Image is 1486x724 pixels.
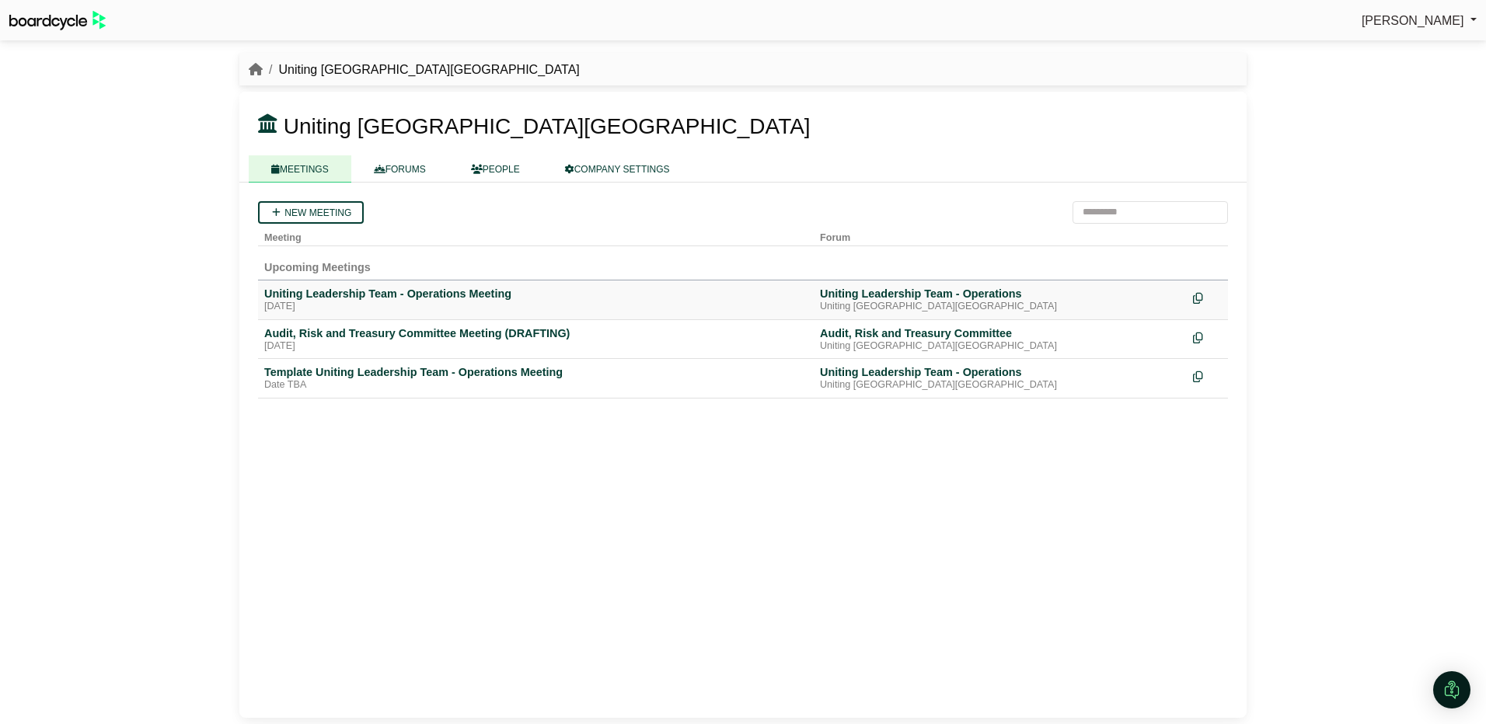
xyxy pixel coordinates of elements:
[820,365,1181,379] div: Uniting Leadership Team - Operations
[249,155,351,183] a: MEETINGS
[249,60,580,80] nav: breadcrumb
[1193,326,1222,347] div: Make a copy
[814,224,1187,246] th: Forum
[264,326,808,340] div: Audit, Risk and Treasury Committee Meeting (DRAFTING)
[258,201,364,224] a: New meeting
[820,326,1181,340] div: Audit, Risk and Treasury Committee
[1193,287,1222,308] div: Make a copy
[258,224,814,246] th: Meeting
[258,245,1228,280] td: Upcoming Meetings
[1193,365,1222,386] div: Make a copy
[1362,11,1477,31] a: [PERSON_NAME]
[820,301,1181,313] div: Uniting [GEOGRAPHIC_DATA][GEOGRAPHIC_DATA]
[264,340,808,353] div: [DATE]
[264,365,808,379] div: Template Uniting Leadership Team - Operations Meeting
[264,326,808,353] a: Audit, Risk and Treasury Committee Meeting (DRAFTING) [DATE]
[820,326,1181,353] a: Audit, Risk and Treasury Committee Uniting [GEOGRAPHIC_DATA][GEOGRAPHIC_DATA]
[264,287,808,301] div: Uniting Leadership Team - Operations Meeting
[264,365,808,392] a: Template Uniting Leadership Team - Operations Meeting Date TBA
[264,301,808,313] div: [DATE]
[264,379,808,392] div: Date TBA
[820,365,1181,392] a: Uniting Leadership Team - Operations Uniting [GEOGRAPHIC_DATA][GEOGRAPHIC_DATA]
[264,287,808,313] a: Uniting Leadership Team - Operations Meeting [DATE]
[1362,14,1464,27] span: [PERSON_NAME]
[1433,671,1470,708] div: Open Intercom Messenger
[263,60,580,80] li: Uniting [GEOGRAPHIC_DATA][GEOGRAPHIC_DATA]
[820,287,1181,301] div: Uniting Leadership Team - Operations
[284,114,811,138] span: Uniting [GEOGRAPHIC_DATA][GEOGRAPHIC_DATA]
[9,11,106,30] img: BoardcycleBlackGreen-aaafeed430059cb809a45853b8cf6d952af9d84e6e89e1f1685b34bfd5cb7d64.svg
[820,379,1181,392] div: Uniting [GEOGRAPHIC_DATA][GEOGRAPHIC_DATA]
[542,155,692,183] a: COMPANY SETTINGS
[351,155,448,183] a: FORUMS
[448,155,542,183] a: PEOPLE
[820,287,1181,313] a: Uniting Leadership Team - Operations Uniting [GEOGRAPHIC_DATA][GEOGRAPHIC_DATA]
[820,340,1181,353] div: Uniting [GEOGRAPHIC_DATA][GEOGRAPHIC_DATA]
